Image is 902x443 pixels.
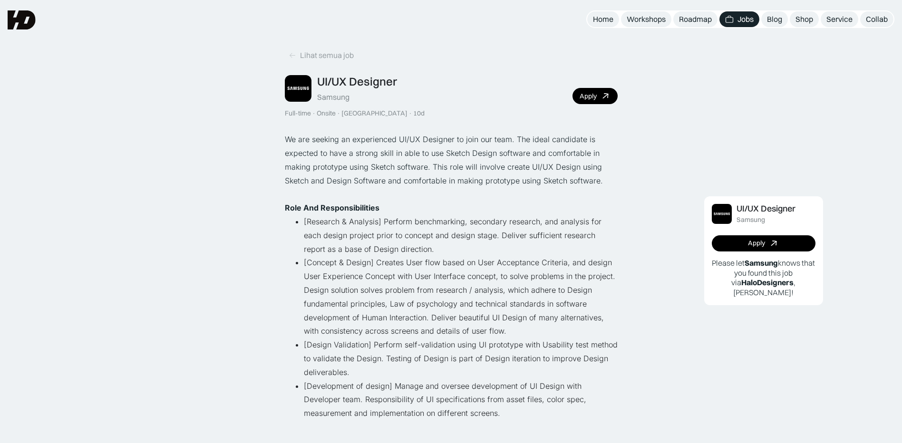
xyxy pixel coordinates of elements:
[627,14,666,24] div: Workshops
[317,109,336,117] div: Onsite
[593,14,613,24] div: Home
[673,11,718,27] a: Roadmap
[860,11,893,27] a: Collab
[285,48,358,63] a: Lihat semua job
[408,109,412,117] div: ·
[741,278,794,287] b: HaloDesigners
[317,92,349,102] div: Samsung
[679,14,712,24] div: Roadmap
[826,14,853,24] div: Service
[312,109,316,117] div: ·
[580,92,597,100] div: Apply
[712,258,815,298] p: Please let knows that you found this job via , [PERSON_NAME]!
[737,204,795,214] div: UI/UX Designer
[767,14,782,24] div: Blog
[285,133,618,187] p: We are seeking an experienced UI/UX Designer to join our team. The ideal candidate is expected to...
[285,187,618,201] p: ‍
[795,14,813,24] div: Shop
[304,338,618,379] li: [Design Validation] Perform self-validation using UI prototype with Usability test method to vali...
[737,14,754,24] div: Jobs
[285,201,618,215] p: ‍
[300,50,354,60] div: Lihat semua job
[317,75,397,88] div: UI/UX Designer
[304,215,618,256] li: [Research & Analysis] Perform benchmarking, secondary research, and analysis for each design proj...
[745,258,778,268] b: Samsung
[285,203,379,212] strong: Role And Responsibilities
[761,11,788,27] a: Blog
[337,109,340,117] div: ·
[712,235,815,251] a: Apply
[285,109,311,117] div: Full-time
[719,11,759,27] a: Jobs
[748,239,765,247] div: Apply
[737,216,765,224] div: Samsung
[572,88,618,104] a: Apply
[866,14,888,24] div: Collab
[304,256,618,338] li: [Concept & Design] Creates User flow based on User Acceptance Criteria, and design User Experienc...
[341,109,407,117] div: [GEOGRAPHIC_DATA]
[285,75,311,102] img: Job Image
[587,11,619,27] a: Home
[413,109,425,117] div: 10d
[621,11,671,27] a: Workshops
[821,11,858,27] a: Service
[790,11,819,27] a: Shop
[712,204,732,224] img: Job Image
